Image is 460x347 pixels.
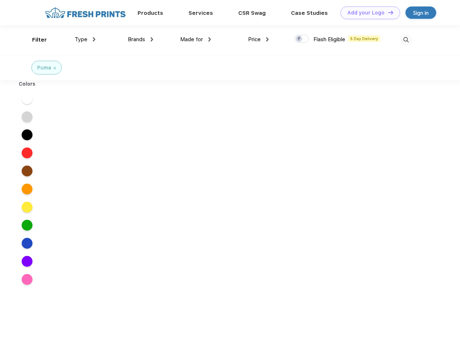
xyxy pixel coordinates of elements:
[238,10,266,16] a: CSR Swag
[43,7,128,19] img: fo%20logo%202.webp
[400,34,412,46] img: desktop_search.svg
[188,10,213,16] a: Services
[413,9,429,17] div: Sign in
[138,10,163,16] a: Products
[93,37,95,42] img: dropdown.png
[13,80,41,88] div: Colors
[75,36,87,43] span: Type
[313,36,345,43] span: Flash Eligible
[32,36,47,44] div: Filter
[37,64,51,72] div: Puma
[266,37,269,42] img: dropdown.png
[151,37,153,42] img: dropdown.png
[405,7,436,19] a: Sign in
[347,10,385,16] div: Add your Logo
[53,67,56,69] img: filter_cancel.svg
[348,35,380,42] span: 5 Day Delivery
[180,36,203,43] span: Made for
[208,37,211,42] img: dropdown.png
[388,10,393,14] img: DT
[248,36,261,43] span: Price
[128,36,145,43] span: Brands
